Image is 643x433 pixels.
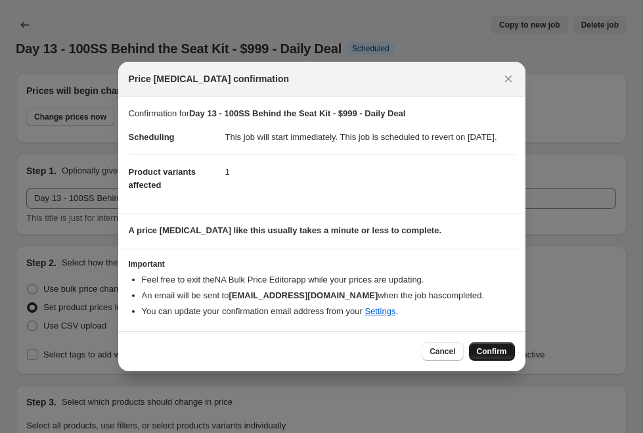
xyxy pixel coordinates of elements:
span: Product variants affected [129,167,196,190]
a: Settings [365,306,395,316]
span: Cancel [430,346,455,357]
span: Scheduling [129,132,175,142]
dd: This job will start immediately. This job is scheduled to revert on [DATE]. [225,120,515,154]
li: Feel free to exit the NA Bulk Price Editor app while your prices are updating. [142,273,515,286]
b: A price [MEDICAL_DATA] like this usually takes a minute or less to complete. [129,225,442,235]
b: Day 13 - 100SS Behind the Seat Kit - $999 - Daily Deal [189,108,405,118]
li: You can update your confirmation email address from your . [142,305,515,318]
h3: Important [129,259,515,269]
b: [EMAIL_ADDRESS][DOMAIN_NAME] [229,290,378,300]
li: An email will be sent to when the job has completed . [142,289,515,302]
p: Confirmation for [129,107,515,120]
span: Price [MEDICAL_DATA] confirmation [129,72,290,85]
button: Confirm [469,342,515,361]
button: Cancel [422,342,463,361]
button: Close [499,70,518,88]
dd: 1 [225,154,515,189]
span: Confirm [477,346,507,357]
